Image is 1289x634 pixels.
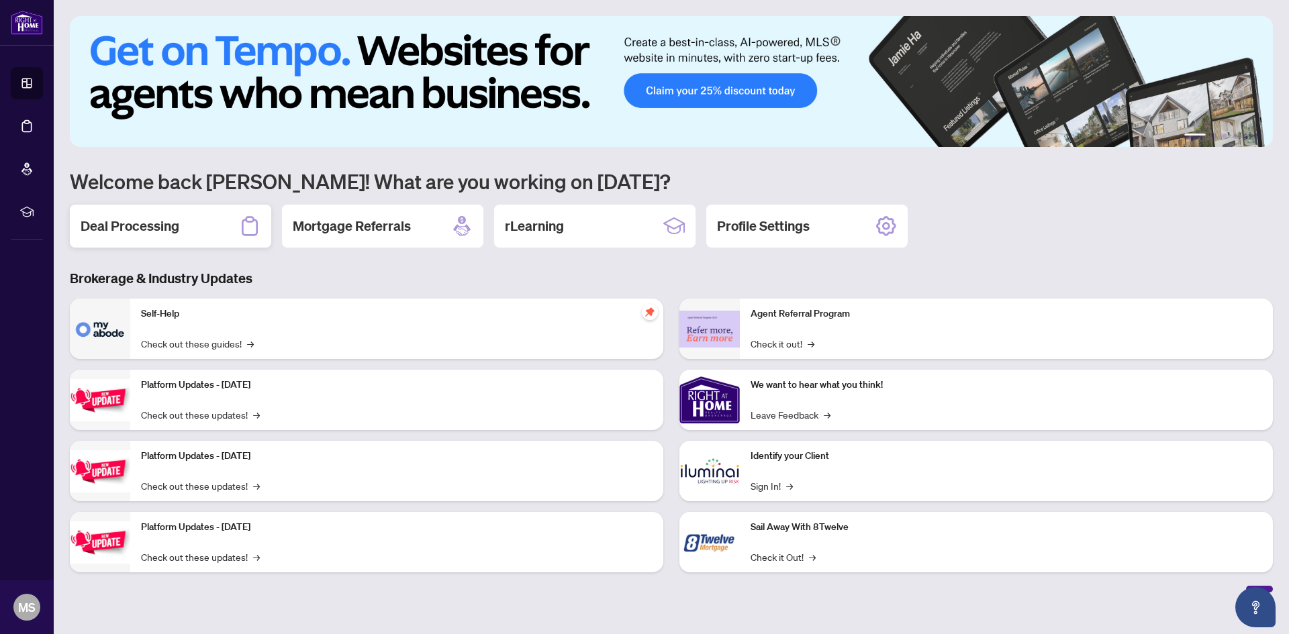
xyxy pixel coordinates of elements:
[141,478,260,493] a: Check out these updates!→
[70,379,130,421] img: Platform Updates - July 21, 2025
[808,336,814,351] span: →
[70,299,130,359] img: Self-Help
[751,307,1262,321] p: Agent Referral Program
[505,217,564,235] h2: rLearning
[70,269,1273,288] h3: Brokerage & Industry Updates
[141,449,653,464] p: Platform Updates - [DATE]
[141,407,260,422] a: Check out these updates!→
[717,217,810,235] h2: Profile Settings
[786,478,793,493] span: →
[247,336,254,351] span: →
[751,336,814,351] a: Check it out!→
[1235,587,1276,627] button: Open asap
[751,449,1262,464] p: Identify your Client
[679,441,740,501] img: Identify your Client
[70,16,1273,147] img: Slide 0
[642,304,658,320] span: pushpin
[253,478,260,493] span: →
[70,168,1273,194] h1: Welcome back [PERSON_NAME]! What are you working on [DATE]?
[70,521,130,564] img: Platform Updates - June 23, 2025
[141,378,653,392] p: Platform Updates - [DATE]
[1222,134,1227,139] button: 3
[18,598,36,617] span: MS
[253,549,260,564] span: →
[141,549,260,564] a: Check out these updates!→
[751,378,1262,392] p: We want to hear what you think!
[141,307,653,321] p: Self-Help
[679,370,740,430] img: We want to hear what you think!
[679,512,740,572] img: Sail Away With 8Twelve
[1254,134,1259,139] button: 6
[751,520,1262,535] p: Sail Away With 8Twelve
[293,217,411,235] h2: Mortgage Referrals
[751,478,793,493] a: Sign In!→
[1184,134,1206,139] button: 1
[751,549,816,564] a: Check it Out!→
[70,450,130,492] img: Platform Updates - July 8, 2025
[141,520,653,535] p: Platform Updates - [DATE]
[679,311,740,348] img: Agent Referral Program
[751,407,830,422] a: Leave Feedback→
[824,407,830,422] span: →
[81,217,179,235] h2: Deal Processing
[1243,134,1249,139] button: 5
[1211,134,1216,139] button: 2
[809,549,816,564] span: →
[141,336,254,351] a: Check out these guides!→
[11,10,43,35] img: logo
[253,407,260,422] span: →
[1233,134,1238,139] button: 4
